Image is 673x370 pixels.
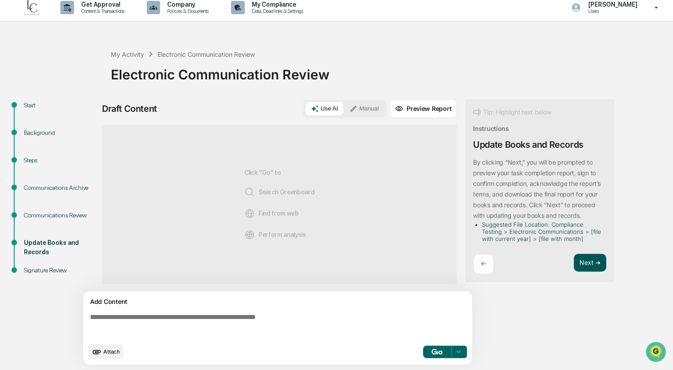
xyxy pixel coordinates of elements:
[160,1,213,8] p: Company
[9,19,161,33] p: How can we help?
[30,68,145,77] div: Start new chat
[24,266,97,275] div: Signature Review
[5,108,61,124] a: 🖐️Preclearance
[63,150,107,157] a: Powered byPylon
[244,187,255,197] img: Search
[9,130,16,137] div: 🔎
[111,51,144,58] div: My Activity
[18,112,57,121] span: Preclearance
[151,71,161,81] button: Start new chat
[423,346,451,358] button: Go
[390,99,457,118] button: Preview Report
[160,8,213,14] p: Policies & Documents
[18,129,56,138] span: Data Lookup
[88,150,107,157] span: Pylon
[244,229,306,240] span: Perform analysis
[244,140,315,269] div: Click "Go" to
[244,229,255,240] img: Analysis
[473,139,583,150] div: Update Books and Records
[64,113,71,120] div: 🗄️
[245,1,308,8] p: My Compliance
[24,128,97,138] div: Background
[5,125,59,141] a: 🔎Data Lookup
[102,103,157,114] div: Draft Content
[344,102,384,115] button: Manual
[24,211,97,220] div: Communications Review
[431,349,442,354] img: Go
[245,8,308,14] p: Data, Deadlines & Settings
[88,344,123,359] button: upload document
[30,77,112,84] div: We're available if you need us!
[111,59,669,83] div: Electronic Communication Review
[473,158,601,219] p: By clicking “Next,” you will be prompted to preview your task completion report, sign to confirm ...
[305,102,343,115] button: Use AI
[24,156,97,165] div: Steps
[74,1,129,8] p: Get Approval
[473,125,509,132] div: Instructions
[473,107,551,118] div: Tip: Highlight text below
[9,68,25,84] img: 1746055101610-c473b297-6a78-478c-a979-82029cc54cd1
[9,113,16,120] div: 🖐️
[244,187,315,197] span: Search Greenboard
[244,208,255,219] img: Web
[645,341,669,365] iframe: Open customer support
[24,183,97,193] div: Communications Archive
[581,8,642,14] p: Users
[88,296,467,307] div: Add Content
[244,208,299,219] span: Find from web
[24,238,97,257] div: Update Books and Records
[482,221,603,242] li: Suggested File Location: Compliance Testing > Electronic Communications > [file with current year...
[73,112,110,121] span: Attestations
[74,8,129,14] p: Content & Transactions
[24,101,97,110] div: Start
[157,51,255,58] div: Electronic Communication Review
[61,108,113,124] a: 🗄️Attestations
[574,254,606,272] button: Next ➔
[103,348,120,355] span: Attach
[581,1,642,8] p: [PERSON_NAME]
[481,260,486,268] p: ←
